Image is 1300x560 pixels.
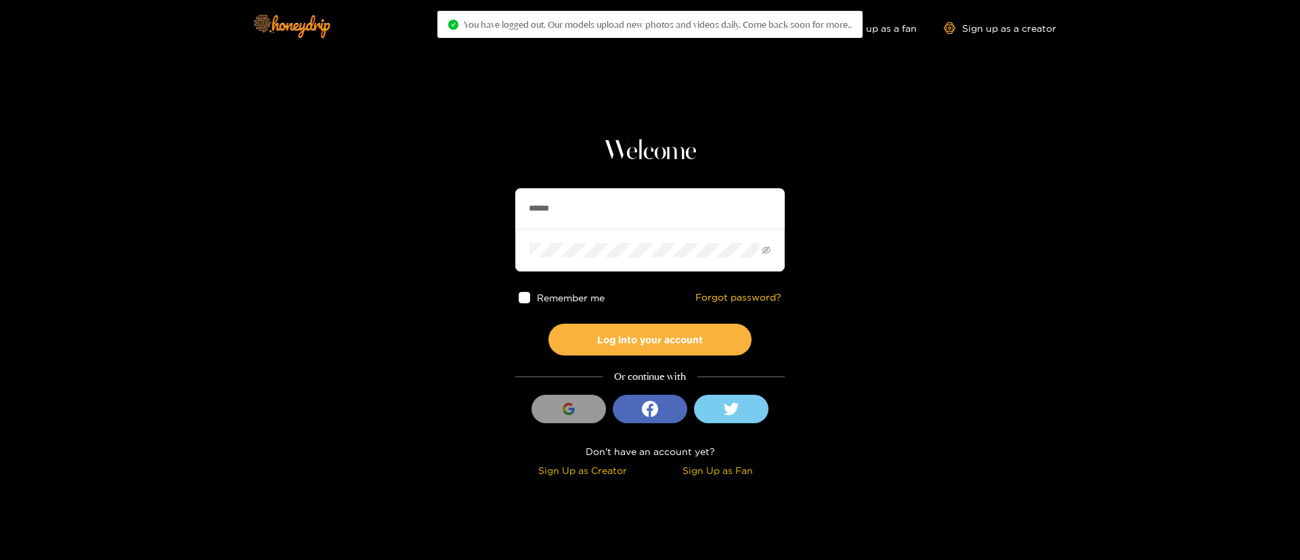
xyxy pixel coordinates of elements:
div: Sign Up as Creator [519,462,647,478]
span: You have logged out. Our models upload new photos and videos daily. Come back soon for more.. [464,19,852,30]
div: Sign Up as Fan [653,462,781,478]
span: check-circle [448,20,458,30]
h1: Welcome [515,135,785,168]
div: Or continue with [515,369,785,385]
a: Sign up as a fan [824,22,917,34]
span: eye-invisible [762,246,771,255]
a: Forgot password? [695,292,781,303]
span: Remember me [537,293,605,303]
div: Don't have an account yet? [515,444,785,459]
a: Sign up as a creator [944,22,1056,34]
button: Log into your account [548,324,752,356]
